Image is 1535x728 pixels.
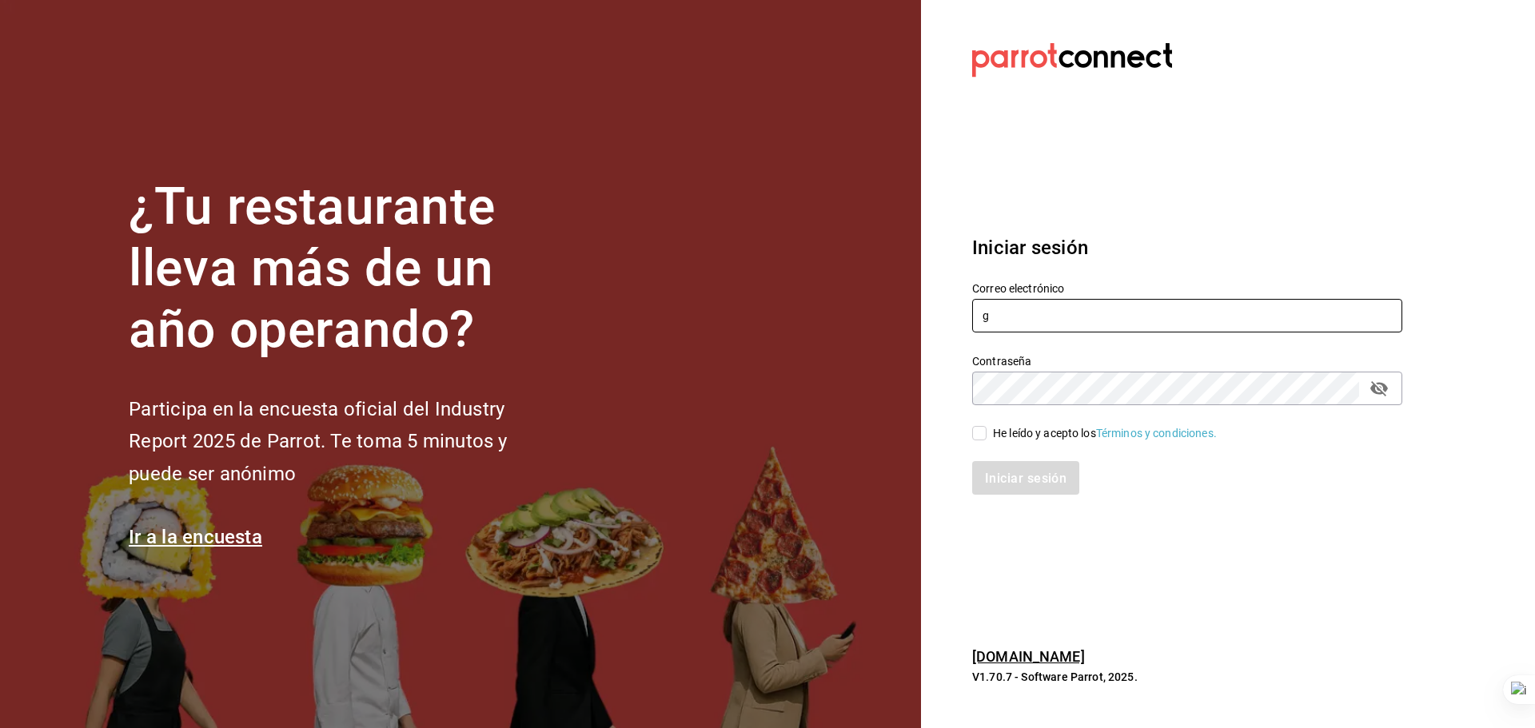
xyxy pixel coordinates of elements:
font: Participa en la encuesta oficial del Industry Report 2025 de Parrot. Te toma 5 minutos y puede se... [129,398,507,486]
font: Correo electrónico [972,282,1064,295]
a: Ir a la encuesta [129,526,262,548]
font: ¿Tu restaurante lleva más de un año operando? [129,177,495,360]
a: [DOMAIN_NAME] [972,648,1085,665]
font: Contraseña [972,355,1031,368]
font: V1.70.7 - Software Parrot, 2025. [972,670,1138,683]
button: campo de contraseña [1366,375,1393,402]
font: Iniciar sesión [972,237,1088,259]
a: Términos y condiciones. [1096,427,1217,440]
font: He leído y acepto los [993,427,1096,440]
input: Ingresa tu correo electrónico [972,299,1402,332]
